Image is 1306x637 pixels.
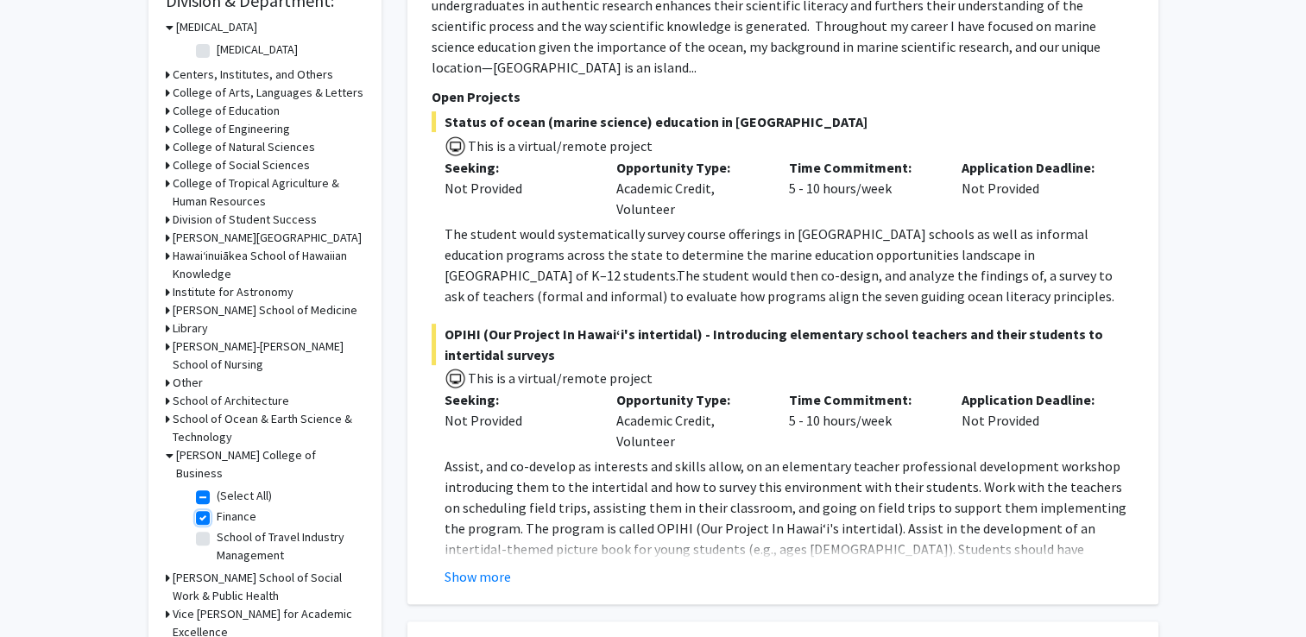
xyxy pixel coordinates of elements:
[173,283,293,301] h3: Institute for Astronomy
[603,157,776,219] div: Academic Credit, Volunteer
[173,66,333,84] h3: Centers, Institutes, and Others
[217,41,298,59] label: [MEDICAL_DATA]
[432,324,1134,365] span: OPIHI (Our Project In Hawai‘i's intertidal) - Introducing elementary school teachers and their st...
[173,410,364,446] h3: School of Ocean & Earth Science & Technology
[173,229,362,247] h3: [PERSON_NAME][GEOGRAPHIC_DATA]
[445,410,591,431] div: Not Provided
[217,487,272,505] label: (Select All)
[962,157,1108,178] p: Application Deadline:
[962,389,1108,410] p: Application Deadline:
[173,120,290,138] h3: College of Engineering
[616,389,763,410] p: Opportunity Type:
[616,157,763,178] p: Opportunity Type:
[466,137,653,155] span: This is a virtual/remote project
[445,224,1134,306] p: The student would systematically survey course offerings in [GEOGRAPHIC_DATA] schools as well as ...
[173,174,364,211] h3: College of Tropical Agriculture & Human Resources
[949,157,1121,219] div: Not Provided
[789,157,936,178] p: Time Commitment:
[173,247,364,283] h3: Hawaiʻinuiākea School of Hawaiian Knowledge
[949,389,1121,451] div: Not Provided
[173,392,289,410] h3: School of Architecture
[173,374,203,392] h3: Other
[173,138,315,156] h3: College of Natural Sciences
[445,178,591,199] div: Not Provided
[466,369,653,387] span: This is a virtual/remote project
[445,267,1114,305] span: The student would then co-design, and analyze the findings of, a survey to ask of teachers (forma...
[173,84,363,102] h3: College of Arts, Languages & Letters
[173,301,357,319] h3: [PERSON_NAME] School of Medicine
[173,569,364,605] h3: [PERSON_NAME] School of Social Work & Public Health
[789,389,936,410] p: Time Commitment:
[176,446,364,482] h3: [PERSON_NAME] College of Business
[173,319,208,337] h3: Library
[445,389,591,410] p: Seeking:
[445,157,591,178] p: Seeking:
[445,456,1134,601] p: Assist, and co-develop as interests and skills allow, on an elementary teacher professional devel...
[776,389,949,451] div: 5 - 10 hours/week
[173,211,317,229] h3: Division of Student Success
[603,389,776,451] div: Academic Credit, Volunteer
[217,528,360,564] label: School of Travel Industry Management
[217,508,256,526] label: Finance
[176,18,257,36] h3: [MEDICAL_DATA]
[173,102,280,120] h3: College of Education
[13,559,73,624] iframe: Chat
[776,157,949,219] div: 5 - 10 hours/week
[432,86,1134,107] p: Open Projects
[173,337,364,374] h3: [PERSON_NAME]-[PERSON_NAME] School of Nursing
[432,111,1134,132] span: Status of ocean (marine science) education in [GEOGRAPHIC_DATA]
[445,566,511,587] button: Show more
[173,156,310,174] h3: College of Social Sciences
